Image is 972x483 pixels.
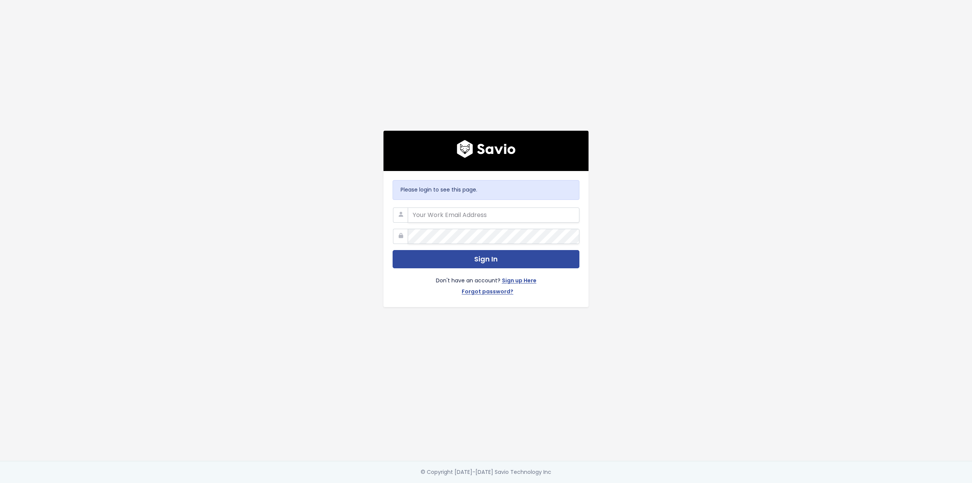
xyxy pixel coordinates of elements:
a: Forgot password? [462,287,513,298]
p: Please login to see this page. [401,185,571,195]
button: Sign In [393,250,579,269]
a: Sign up Here [502,276,536,287]
input: Your Work Email Address [408,207,579,223]
img: logo600x187.a314fd40982d.png [457,140,516,158]
div: Don't have an account? [393,268,579,298]
div: © Copyright [DATE]-[DATE] Savio Technology Inc [421,467,551,477]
